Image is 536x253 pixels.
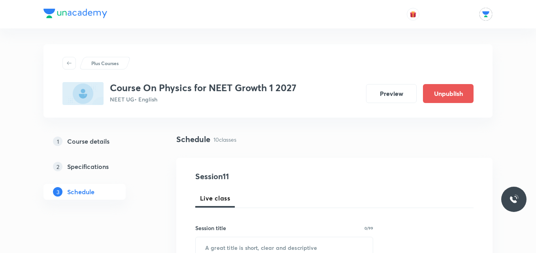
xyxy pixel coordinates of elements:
[509,195,519,204] img: ttu
[62,82,104,105] img: F5417E98-C0BF-4BDF-A0E5-D96CC3E120C2_plus.png
[91,60,119,67] p: Plus Courses
[110,95,296,103] p: NEET UG • English
[213,135,236,144] p: 10 classes
[423,84,474,103] button: Unpublish
[43,9,107,20] a: Company Logo
[43,159,151,174] a: 2Specifications
[53,137,62,146] p: 1
[364,226,373,230] p: 0/99
[53,187,62,197] p: 3
[176,133,210,145] h4: Schedule
[195,171,340,182] h4: Session 11
[200,193,230,203] span: Live class
[410,11,417,18] img: avatar
[407,8,419,21] button: avatar
[479,7,493,21] img: Rajan Naman
[43,133,151,149] a: 1Course details
[67,137,109,146] h5: Course details
[67,187,94,197] h5: Schedule
[195,224,226,232] h6: Session title
[43,9,107,18] img: Company Logo
[366,84,417,103] button: Preview
[67,162,109,171] h5: Specifications
[53,162,62,171] p: 2
[110,82,296,94] h3: Course On Physics for NEET Growth 1 2027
